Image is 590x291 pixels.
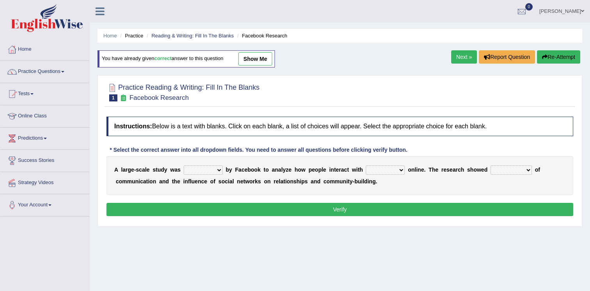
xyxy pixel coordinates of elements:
a: Your Account [0,194,89,214]
b: h [294,167,298,173]
b: r [441,167,443,173]
b: i [329,167,331,173]
b: n [198,178,201,185]
b: o [473,167,477,173]
b: t [243,178,245,185]
b: o [251,167,254,173]
b: r [126,167,128,173]
b: t [334,167,336,173]
b: c [344,167,347,173]
b: l [279,178,280,185]
b: i [285,178,287,185]
b: n [237,178,241,185]
b: w [352,167,356,173]
a: Success Stories [0,150,89,169]
b: h [360,167,363,173]
div: * Select the correct answer into all dropdown fields. You need to answer all questions before cli... [106,146,411,154]
b: a [159,178,162,185]
b: b [248,167,251,173]
b: c [140,178,143,185]
span: 0 [525,3,533,11]
b: r [253,178,255,185]
a: Home [0,39,89,58]
b: e [147,167,150,173]
b: h [461,167,464,173]
b: r [274,178,276,185]
b: . [424,167,425,173]
b: a [453,167,456,173]
b: - [353,178,354,185]
b: e [421,167,424,173]
b: m [335,178,339,185]
b: i [138,178,140,185]
b: i [228,178,229,185]
b: d [166,178,169,185]
small: Facebook Research [129,94,189,101]
b: o [254,167,258,173]
b: u [191,178,195,185]
a: Next » [451,50,477,64]
b: n [369,178,372,185]
b: i [300,178,301,185]
li: Facebook Research [235,32,287,39]
b: h [470,167,474,173]
b: f [188,178,190,185]
b: - [134,167,136,173]
b: t [358,167,360,173]
b: w [477,167,481,173]
b: b [226,167,229,173]
b: l [281,167,283,173]
b: t [283,178,285,185]
b: l [145,167,147,173]
h4: Below is a text with blanks. Click on each blank, a list of choices will appear. Select the appro... [106,117,573,136]
b: e [276,178,279,185]
b: m [127,178,132,185]
b: y [164,167,167,173]
b: g [372,178,376,185]
b: o [287,178,290,185]
div: You have already given answer to this question [97,50,275,67]
b: a [229,178,232,185]
b: e [443,167,446,173]
b: k [255,178,258,185]
b: s [467,167,470,173]
b: A [114,167,118,173]
b: o [149,178,153,185]
b: s [293,178,296,185]
b: e [240,178,243,185]
b: u [340,178,343,185]
b: e [177,178,180,185]
b: . [376,178,377,185]
b: l [322,167,323,173]
b: f [538,167,540,173]
b: a [142,167,145,173]
b: a [238,167,241,173]
b: p [318,167,322,173]
b: u [132,178,135,185]
b: d [484,167,488,173]
b: o [119,178,122,185]
b: n [418,167,421,173]
b: n [135,178,139,185]
b: o [210,178,214,185]
b: t [264,167,266,173]
b: e [336,167,339,173]
b: o [535,167,539,173]
a: Tests [0,83,89,103]
b: u [358,178,361,185]
b: e [245,167,248,173]
b: e [435,167,438,173]
b: g [128,167,131,173]
b: correct [154,56,172,62]
a: show me [238,52,272,66]
b: n [267,178,271,185]
b: h [432,167,436,173]
b: c [324,178,327,185]
b: o [408,167,411,173]
b: n [275,167,278,173]
b: i [183,178,185,185]
b: l [232,178,234,185]
b: i [361,178,363,185]
b: o [264,178,268,185]
b: s [136,167,139,173]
